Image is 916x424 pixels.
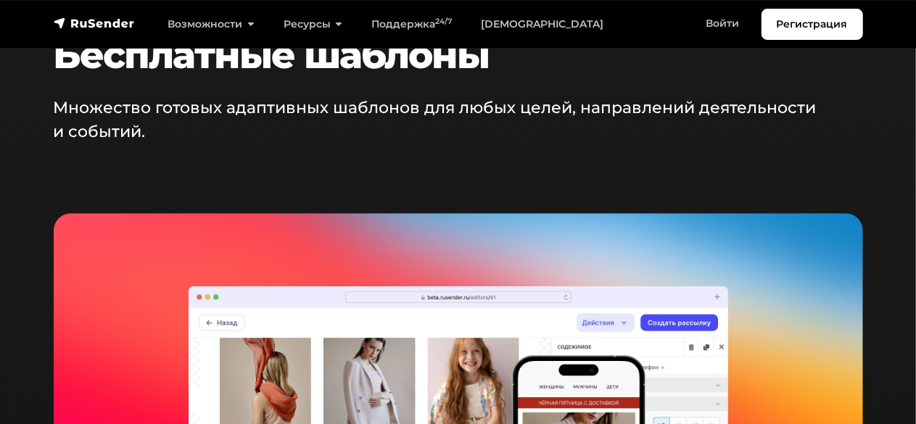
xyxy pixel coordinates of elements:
a: Ресурсы [269,9,357,39]
p: Множество готовых адаптивных шаблонов для любых целей, направлений деятельности и событий. [54,96,825,144]
h2: Бесплатные шаблоны [54,33,863,78]
a: Поддержка24/7 [357,9,466,39]
img: RuSender [54,16,135,30]
sup: 24/7 [435,17,452,26]
a: [DEMOGRAPHIC_DATA] [466,9,618,39]
a: Войти [692,9,754,38]
a: Возможности [154,9,269,39]
a: Регистрация [762,9,863,40]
